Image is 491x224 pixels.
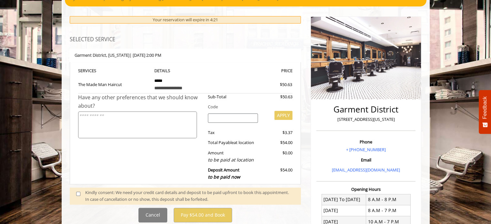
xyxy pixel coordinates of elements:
button: APPLY [274,111,292,120]
div: $3.37 [263,129,292,136]
div: Sub-Total [203,93,263,100]
b: Deposit Amount [208,167,240,180]
span: , [US_STATE] [106,52,129,58]
p: [STREET_ADDRESS][US_STATE] [318,116,414,123]
div: Total Payable [203,139,263,146]
button: Cancel [138,208,167,222]
h3: Phone [318,140,414,144]
a: + [PHONE_NUMBER] [346,147,386,152]
td: [DATE] To [DATE] [322,194,366,205]
span: at location [234,140,254,145]
th: PRICE [221,67,293,74]
div: $54.00 [263,167,292,180]
div: Amount [203,150,263,163]
td: The Made Man Haircut [78,74,150,93]
h2: Garment District [318,105,414,114]
div: $50.63 [257,81,292,88]
h3: Opening Hours [316,187,415,191]
h3: Email [318,158,414,162]
th: SERVICE [78,67,150,74]
b: Garment District | [DATE] 2:00 PM [75,52,161,58]
div: Have any other preferences that we should know about? [78,93,203,110]
a: [EMAIL_ADDRESS][DOMAIN_NAME] [332,167,400,173]
td: 8 A.M - 8 P.M [366,194,411,205]
span: to be paid now [208,174,240,180]
div: Kindly consent: We need your credit card details and deposit to be paid upfront to book this appo... [85,189,294,203]
div: to be paid at location [208,156,258,163]
td: 8 A.M - 7 P.M [366,205,411,216]
button: Pay $54.00 and Book [174,208,232,222]
div: Tax [203,129,263,136]
button: Feedback - Show survey [479,90,491,134]
h3: SELECTED SERVICE [70,37,301,43]
div: $0.00 [263,150,292,163]
div: $50.63 [263,93,292,100]
th: DETAILS [149,67,221,74]
span: S [94,68,96,73]
div: Your reservation will expire in 4:21 [70,16,301,24]
div: Code [203,103,292,110]
span: Feedback [482,96,488,119]
div: $54.00 [263,139,292,146]
td: [DATE] [322,205,366,216]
